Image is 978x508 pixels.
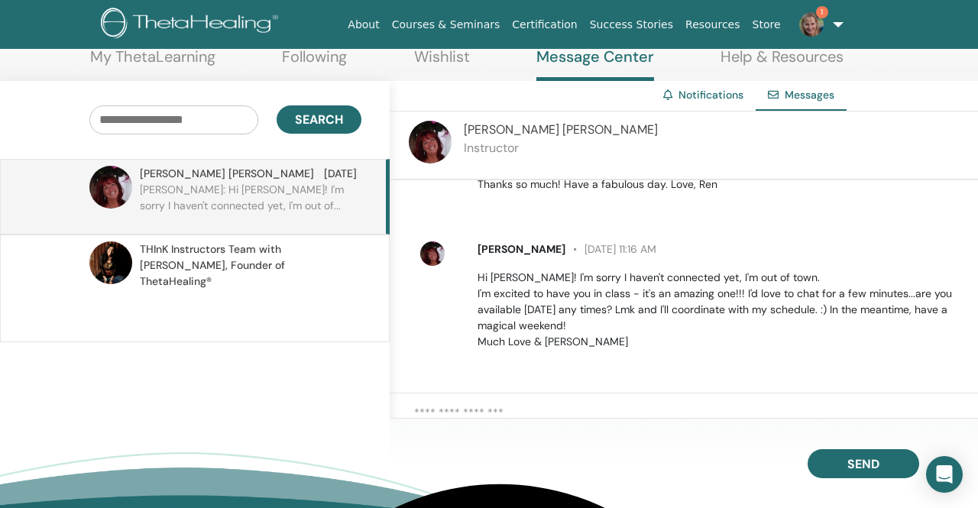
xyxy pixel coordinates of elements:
[584,11,679,39] a: Success Stories
[506,11,583,39] a: Certification
[678,88,743,102] a: Notifications
[679,11,746,39] a: Resources
[342,11,385,39] a: About
[808,449,919,478] button: Send
[409,121,452,163] img: default.jpg
[386,11,507,39] a: Courses & Seminars
[295,112,343,128] span: Search
[420,241,445,266] img: default.jpg
[464,139,658,157] p: Instructor
[90,47,215,77] a: My ThetaLearning
[565,242,656,256] span: [DATE] 11:16 AM
[478,270,960,350] p: Hi [PERSON_NAME]! I'm sorry I haven't connected yet, I'm out of town. I'm excited to have you in ...
[89,241,132,284] img: default.jpg
[785,88,834,102] span: Messages
[140,166,314,182] span: [PERSON_NAME] [PERSON_NAME]
[140,241,357,290] span: THInK Instructors Team with [PERSON_NAME], Founder of ThetaHealing®
[847,456,879,472] span: Send
[89,166,132,209] img: default.jpg
[536,47,654,81] a: Message Center
[277,105,361,134] button: Search
[414,47,470,77] a: Wishlist
[282,47,347,77] a: Following
[140,182,361,228] p: [PERSON_NAME]: Hi [PERSON_NAME]! I'm sorry I haven't connected yet, I'm out of...
[746,11,787,39] a: Store
[324,166,357,182] span: [DATE]
[101,8,283,42] img: logo.png
[721,47,844,77] a: Help & Resources
[478,242,565,256] span: [PERSON_NAME]
[799,12,824,37] img: default.jpg
[464,121,658,138] span: [PERSON_NAME] [PERSON_NAME]
[926,456,963,493] div: Open Intercom Messenger
[816,6,828,18] span: 1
